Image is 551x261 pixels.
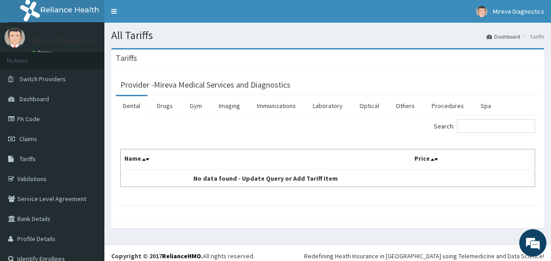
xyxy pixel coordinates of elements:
li: Tariffs [521,33,544,40]
h3: Tariffs [116,54,137,62]
span: Tariffs [20,155,36,163]
span: Switch Providers [20,75,66,83]
h1: All Tariffs [111,30,544,41]
th: Price [411,149,535,170]
a: Procedures [424,96,471,115]
p: Mireva Diagnostics [32,37,98,45]
a: Online [32,49,54,56]
img: User Image [476,6,487,17]
a: Dental [116,96,148,115]
a: Laboratory [305,96,350,115]
span: Claims [20,135,37,143]
a: Drugs [150,96,180,115]
input: Search: [457,119,535,133]
div: Redefining Heath Insurance in [GEOGRAPHIC_DATA] using Telemedicine and Data Science! [304,251,544,261]
a: Optical [352,96,386,115]
a: RelianceHMO [162,252,201,260]
a: Spa [473,96,498,115]
td: No data found - Update Query or Add Tariff Item [121,170,411,187]
a: Dashboard [487,33,520,40]
h3: Provider - Mireva Medical Services and Diagnostics [120,81,290,89]
a: Imaging [212,96,247,115]
a: Immunizations [250,96,303,115]
a: Gym [182,96,209,115]
span: Dashboard [20,95,49,103]
strong: Copyright © 2017 . [111,252,203,260]
label: Search: [434,119,535,133]
a: Others [389,96,422,115]
span: Mireva Diagnostics [493,7,544,15]
img: User Image [5,27,25,48]
th: Name [121,149,411,170]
